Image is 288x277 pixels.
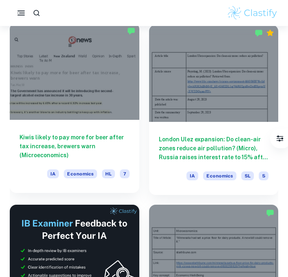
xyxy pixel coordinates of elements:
span: Economics [203,171,236,180]
img: Marked [127,27,135,35]
img: Marked [266,209,274,217]
a: Kiwis likely to pay more for beer after tax increase, brewers warn (Microeconomics)IAEconomicsHL7 [10,25,139,195]
span: HL [102,169,115,178]
span: 7 [120,169,130,178]
span: IA [186,171,198,180]
div: Premium [266,29,274,37]
img: Clastify logo [227,5,278,21]
h6: London Ulez expansion: Do clean-air zones reduce air pollution? (Micro), Russia raises interest r... [159,135,269,162]
a: London Ulez expansion: Do clean-air zones reduce air pollution? (Micro), Russia raises interest r... [149,25,279,195]
h6: Kiwis likely to pay more for beer after tax increase, brewers warn (Microeconomics) [19,133,130,160]
button: Filter [272,130,288,147]
span: IA [47,169,59,178]
span: 5 [259,171,269,180]
span: Economics [64,169,97,178]
img: Marked [255,29,263,37]
span: SL [241,171,254,180]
